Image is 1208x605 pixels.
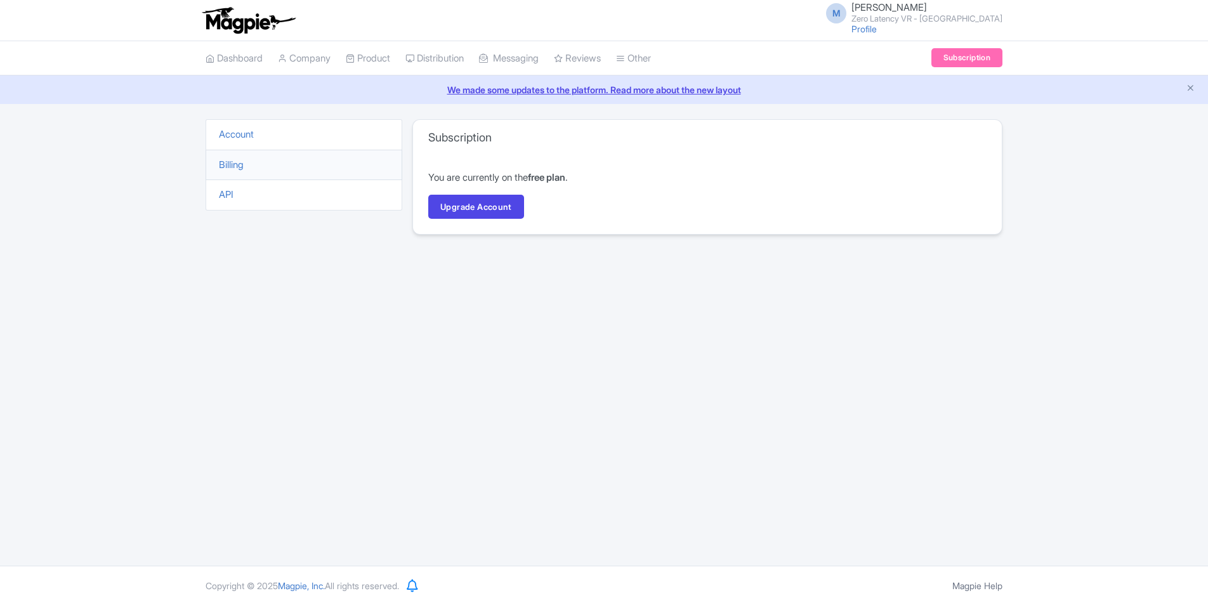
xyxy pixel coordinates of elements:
[219,188,233,200] a: API
[428,195,524,219] a: Upgrade Account
[198,579,407,592] div: Copyright © 2025 All rights reserved.
[405,41,464,76] a: Distribution
[428,131,492,145] h3: Subscription
[952,580,1002,591] a: Magpie Help
[219,128,254,140] a: Account
[826,3,846,23] span: M
[528,171,565,183] strong: free plan
[851,1,927,13] span: [PERSON_NAME]
[278,580,325,591] span: Magpie, Inc.
[428,171,987,185] p: You are currently on the .
[931,48,1002,67] a: Subscription
[851,15,1002,23] small: Zero Latency VR - [GEOGRAPHIC_DATA]
[479,41,539,76] a: Messaging
[818,3,1002,23] a: M [PERSON_NAME] Zero Latency VR - [GEOGRAPHIC_DATA]
[278,41,331,76] a: Company
[1186,82,1195,96] button: Close announcement
[554,41,601,76] a: Reviews
[219,159,244,171] a: Billing
[346,41,390,76] a: Product
[851,23,877,34] a: Profile
[199,6,298,34] img: logo-ab69f6fb50320c5b225c76a69d11143b.png
[206,41,263,76] a: Dashboard
[616,41,651,76] a: Other
[8,83,1200,96] a: We made some updates to the platform. Read more about the new layout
